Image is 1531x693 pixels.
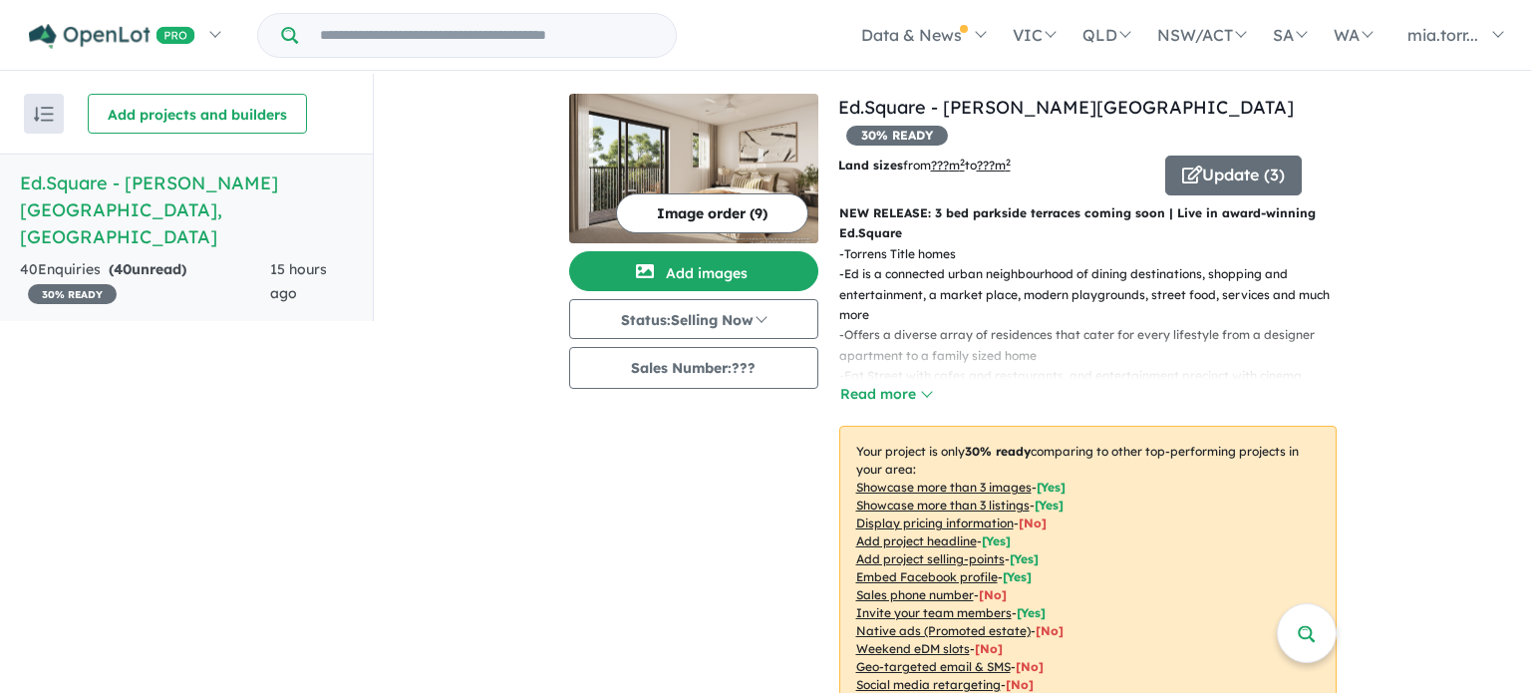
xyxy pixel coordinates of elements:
span: [ Yes ] [1017,605,1046,620]
img: Ed.Square - Edmondson Park [569,94,818,243]
b: 30 % ready [965,444,1031,459]
p: - Torrens Title homes [839,244,1353,264]
u: Embed Facebook profile [856,569,998,584]
button: Sales Number:??? [569,347,818,389]
u: Sales phone number [856,587,974,602]
span: [No] [1016,659,1044,674]
span: [ Yes ] [982,533,1011,548]
u: Invite your team members [856,605,1012,620]
span: [ No ] [979,587,1007,602]
u: Weekend eDM slots [856,641,970,656]
b: Land sizes [838,158,903,173]
span: [ Yes ] [1035,498,1064,513]
u: Showcase more than 3 listings [856,498,1030,513]
span: 15 hours ago [270,260,327,302]
button: Add projects and builders [88,94,307,134]
span: 30 % READY [28,284,117,304]
a: Ed.Square - [PERSON_NAME][GEOGRAPHIC_DATA] [838,96,1294,119]
span: [No] [975,641,1003,656]
button: Image order (9) [616,193,808,233]
p: NEW RELEASE: 3 bed parkside terraces coming soon | Live in award-winning Ed.Square [839,203,1337,244]
u: Showcase more than 3 images [856,480,1032,495]
p: - Ed is a connected urban neighbourhood of dining destinations, shopping and entertainment, a mar... [839,264,1353,325]
input: Try estate name, suburb, builder or developer [302,14,672,57]
button: Read more [839,383,933,406]
p: from [838,156,1150,175]
div: 40 Enquir ies [20,258,270,306]
span: [No] [1006,677,1034,692]
u: Display pricing information [856,516,1014,530]
span: mia.torr... [1407,25,1478,45]
button: Update (3) [1165,156,1302,195]
span: [No] [1036,623,1064,638]
p: - Offers a diverse array of residences that cater for every lifestyle from a designer apartment t... [839,325,1353,366]
button: Status:Selling Now [569,299,818,339]
u: ???m [977,158,1011,173]
u: Add project selling-points [856,551,1005,566]
p: - Eat Street with cafes and restaurants, and entertainment precinct with cinema [839,366,1353,386]
img: sort.svg [34,107,54,122]
u: Geo-targeted email & SMS [856,659,1011,674]
span: to [965,158,1011,173]
span: [ Yes ] [1037,480,1066,495]
u: Social media retargeting [856,677,1001,692]
sup: 2 [960,157,965,168]
span: 40 [114,260,132,278]
span: 30 % READY [846,126,948,146]
span: [ Yes ] [1003,569,1032,584]
img: Openlot PRO Logo White [29,24,195,49]
strong: ( unread) [109,260,186,278]
span: [ Yes ] [1010,551,1039,566]
span: [ No ] [1019,516,1047,530]
u: ??? m [931,158,965,173]
h5: Ed.Square - [PERSON_NAME][GEOGRAPHIC_DATA] , [GEOGRAPHIC_DATA] [20,170,353,250]
u: Native ads (Promoted estate) [856,623,1031,638]
u: Add project headline [856,533,977,548]
button: Add images [569,251,818,291]
sup: 2 [1006,157,1011,168]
